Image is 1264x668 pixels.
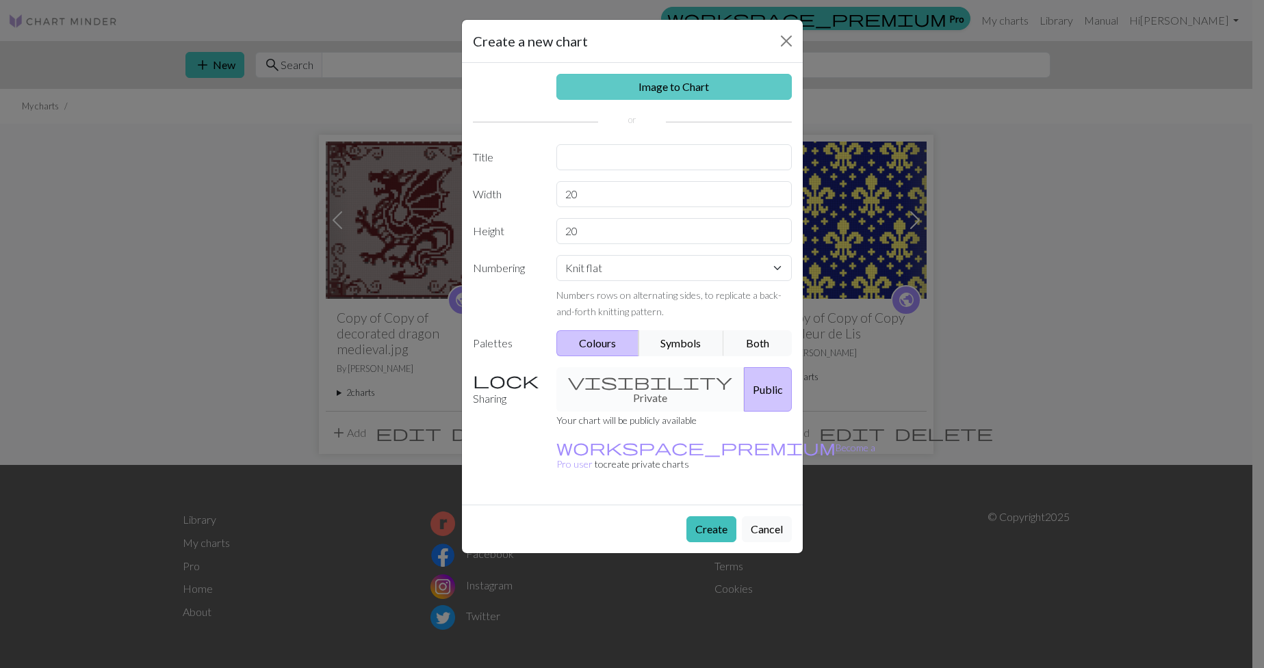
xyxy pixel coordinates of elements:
label: Palettes [465,330,549,356]
button: Public [744,367,792,412]
a: Become a Pro user [556,442,875,470]
label: Numbering [465,255,549,319]
label: Sharing [465,367,549,412]
button: Both [723,330,792,356]
button: Symbols [639,330,725,356]
button: Cancel [742,516,792,542]
span: workspace_premium [556,438,836,457]
button: Create [686,516,736,542]
small: to create private charts [556,442,875,470]
button: Colours [556,330,639,356]
small: Your chart will be publicly available [556,414,697,426]
h5: Create a new chart [473,31,588,51]
label: Height [465,218,549,244]
small: Numbers rows on alternating sides, to replicate a back-and-forth knitting pattern. [556,289,782,317]
label: Width [465,181,549,207]
a: Image to Chart [556,74,792,100]
label: Title [465,144,549,170]
button: Close [775,30,797,52]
